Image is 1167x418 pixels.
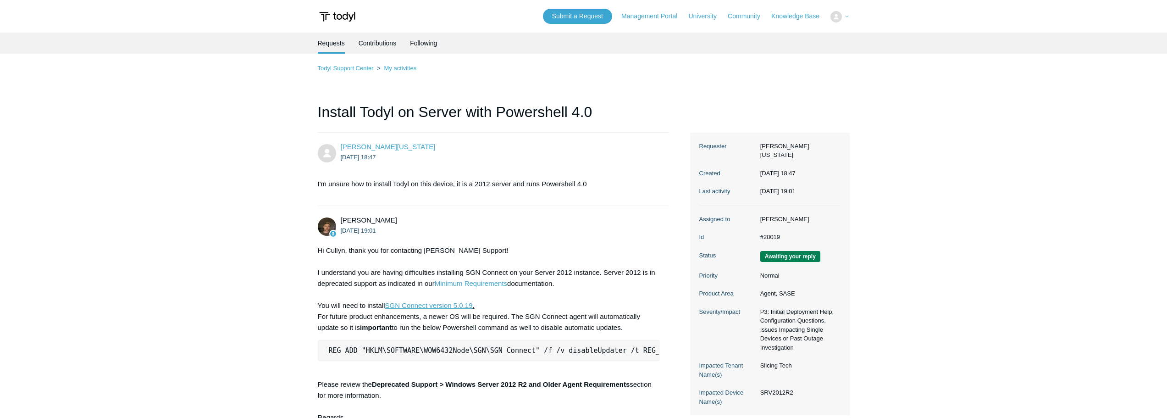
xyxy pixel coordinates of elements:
[341,227,376,234] time: 2025-09-09T19:01:06Z
[341,216,397,224] span: Andy Paull
[699,187,756,196] dt: Last activity
[756,233,841,242] dd: #28019
[699,215,756,224] dt: Assigned to
[375,65,416,72] li: My activities
[341,143,436,150] a: [PERSON_NAME][US_STATE]
[410,33,437,54] a: Following
[385,301,473,309] a: SGN Connect version 5.0.19
[756,388,841,397] dd: SRV2012R2
[318,65,374,72] a: Todyl Support Center
[360,323,392,331] strong: important
[699,307,756,317] dt: Severity/Impact
[728,11,769,21] a: Community
[318,8,357,25] img: Todyl Support Center Help Center home page
[756,215,841,224] dd: [PERSON_NAME]
[699,169,756,178] dt: Created
[372,380,630,388] strong: Deprecated Support > Windows Server 2012 R2 and Older Agent Requirements
[318,33,345,54] li: Requests
[771,11,829,21] a: Knowledge Base
[699,251,756,260] dt: Status
[760,170,796,177] time: 2025-09-09T18:47:14+00:00
[699,271,756,280] dt: Priority
[760,251,820,262] span: We are waiting for you to respond
[756,271,841,280] dd: Normal
[318,178,660,189] p: I'm unsure how to install Todyl on this device, it is a 2012 server and runs Powershell 4.0
[756,307,841,352] dd: P3: Initial Deployment Help, Configuration Questions, Issues Impacting Single Devices or Past Out...
[756,289,841,298] dd: Agent, SASE
[359,33,397,54] a: Contributions
[318,101,669,133] h1: Install Todyl on Server with Powershell 4.0
[543,9,612,24] a: Submit a Request
[341,143,436,150] span: Cullyn Washington
[699,361,756,379] dt: Impacted Tenant Name(s)
[699,388,756,406] dt: Impacted Device Name(s)
[760,188,796,195] time: 2025-09-09T19:01:07+00:00
[326,346,692,355] code: REG ADD "HKLM\SOFTWARE\WOW6432Node\SGN\SGN Connect" /f /v disableUpdater /t REG_SZ /d 1
[472,301,474,309] u: .
[341,154,376,161] time: 2025-09-09T18:47:14Z
[384,65,416,72] a: My activities
[318,65,376,72] li: Todyl Support Center
[688,11,725,21] a: University
[621,11,686,21] a: Management Portal
[435,279,507,287] a: Minimum Requirements
[756,361,841,370] dd: Slicing Tech
[756,142,841,160] dd: [PERSON_NAME][US_STATE]
[699,233,756,242] dt: Id
[699,142,756,151] dt: Requester
[699,289,756,298] dt: Product Area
